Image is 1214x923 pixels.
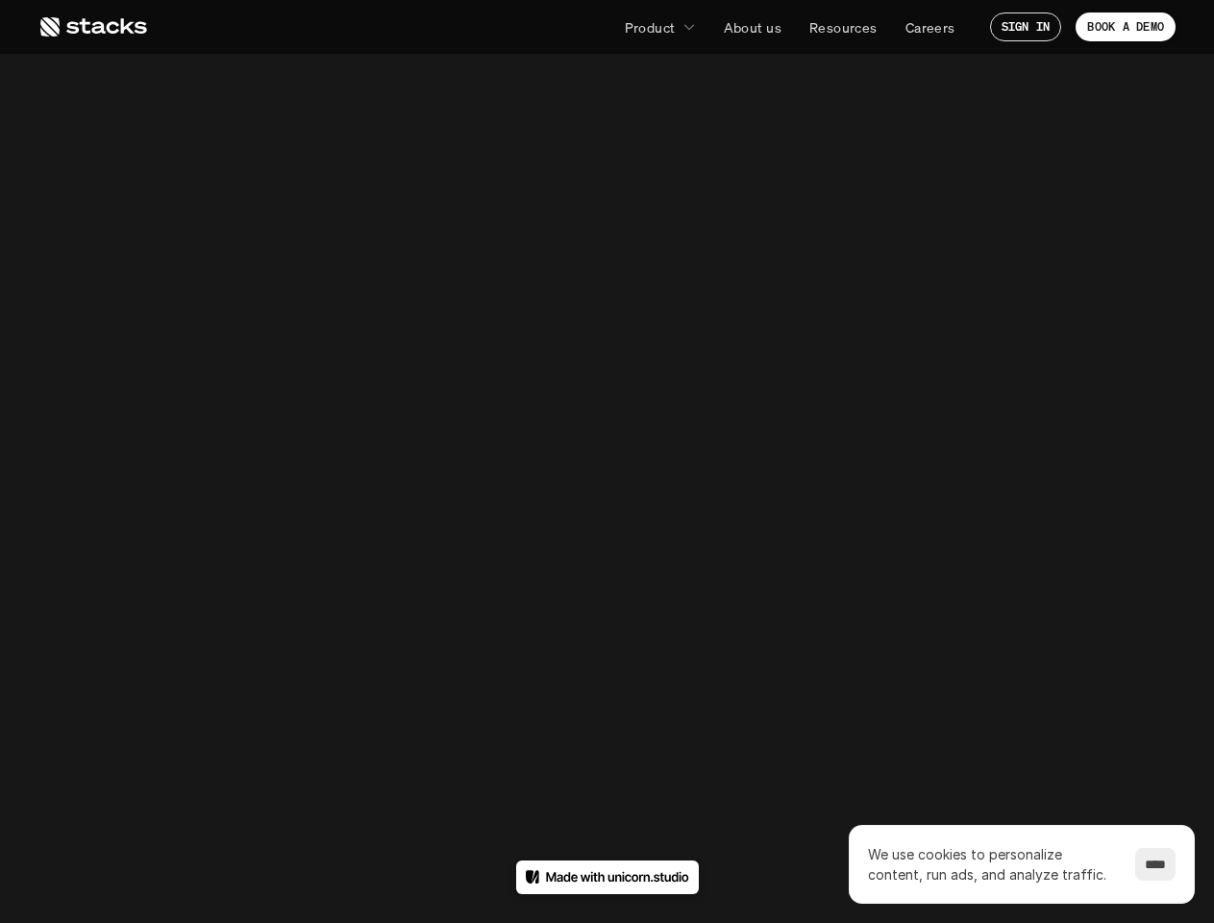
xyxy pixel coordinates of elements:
[894,10,967,44] a: Careers
[526,870,689,885] img: Made in unicorn.studio
[724,17,781,37] p: About us
[1002,20,1051,34] p: SIGN IN
[798,10,889,44] a: Resources
[1087,20,1164,34] p: BOOK A DEMO
[905,17,955,37] p: Careers
[868,844,1116,885] p: We use cookies to personalize content, run ads, and analyze traffic.
[171,286,1041,639] div: 404
[1076,12,1176,41] a: BOOK A DEMO
[625,17,676,37] p: Product
[990,12,1062,41] a: SIGN IN
[712,10,793,44] a: About us
[809,17,878,37] p: Resources
[172,285,1042,638] div: 404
